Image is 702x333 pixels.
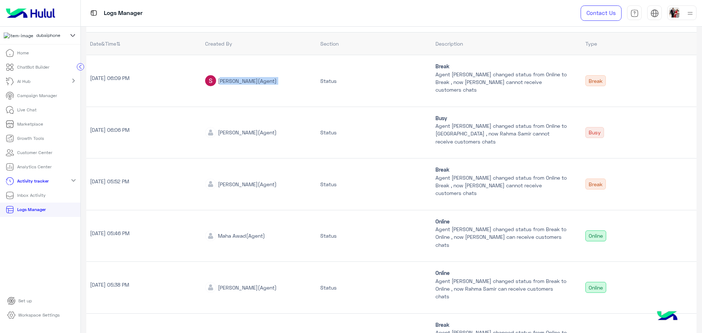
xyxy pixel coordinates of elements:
[585,75,606,86] div: Break
[17,135,44,142] p: Growth Tools
[320,284,428,291] div: Status
[69,76,78,85] mat-icon: chevron_right
[585,127,604,138] div: Busy
[581,5,622,21] a: Contact Us
[320,129,428,136] div: Status
[218,77,277,85] div: (Agent)
[320,232,428,240] div: Status
[116,41,121,47] i: ⇅
[36,32,60,39] span: dubaiphone
[90,74,198,82] p: [DATE] 06:09 PM
[669,7,679,18] img: userImage
[218,180,277,188] div: (Agent)
[17,64,49,70] p: ChatBot Builder
[17,107,37,113] p: Live Chat
[205,179,216,190] img: defaultAdmin.png
[686,9,695,18] img: profile
[218,233,246,239] span: Maha Awad
[582,32,697,55] th: Type
[205,75,216,86] img: ACg8ocKbadb7DsGLLauHpmsOSQz0OckujkyPGUSTcOsMflcxkvUuCQ=s96-c
[18,298,32,304] p: Set up
[104,8,143,18] p: Logs Manager
[17,149,52,156] p: Customer Center
[69,176,78,185] mat-icon: expand_more
[17,192,46,199] p: Inbox Activity
[435,269,567,277] span: Online
[435,225,567,249] p: Agent [PERSON_NAME] changed status from Break to Online , now [PERSON_NAME] can receive customers...
[320,77,428,85] div: Status
[17,78,30,85] p: AI Hub
[218,78,258,84] span: [PERSON_NAME]
[201,32,317,55] th: Created By
[90,229,198,237] p: [DATE] 05:46 PM
[435,174,567,197] p: Agent [PERSON_NAME] changed status from Online to Break , now [PERSON_NAME] cannot receive custom...
[17,50,29,56] p: Home
[435,114,567,122] span: Busy
[435,277,567,301] p: Agent [PERSON_NAME] changed status from Break to Online , now Rahma Samir can receive customers c...
[90,126,198,134] p: [DATE] 06:06 PM
[435,166,567,173] span: Break
[435,62,567,70] span: Break
[89,8,98,18] img: tab
[435,70,567,94] p: Agent [PERSON_NAME] changed status from Online to Break , now [PERSON_NAME] cannot receive custom...
[1,308,65,322] a: Workspace Settings
[585,282,606,293] div: Online
[630,9,639,18] img: tab
[18,312,60,318] p: Workspace Settings
[218,284,258,291] span: [PERSON_NAME]
[17,92,57,99] p: Campaign Manager
[585,230,606,241] div: Online
[218,129,277,136] div: (Agent)
[17,121,43,127] p: Marketplace
[90,41,116,47] span: Date&Time
[90,281,198,288] p: [DATE] 05:38 PM
[218,129,258,135] span: [PERSON_NAME]
[585,179,606,190] div: Break
[317,32,431,55] th: Section
[17,178,49,184] p: Activity tracker
[17,206,46,213] p: Logs Manager
[205,230,216,241] img: defaultAdmin.png
[4,32,33,39] img: 1403182699927242
[90,177,198,185] p: [DATE] 05:52 PM
[432,32,582,55] th: Description
[205,127,216,138] img: defaultAdmin.png
[3,5,58,21] img: Logo
[17,164,52,170] p: Analytics Center
[627,5,642,21] a: tab
[218,284,277,291] div: (Agent)
[650,9,659,18] img: tab
[218,232,265,240] div: (Agent)
[654,304,680,329] img: hulul-logo.png
[205,282,216,293] img: defaultAdmin.png
[435,122,567,145] p: Agent [PERSON_NAME] changed status from Online to [GEOGRAPHIC_DATA] , now Rahma Samir cannot rece...
[435,321,567,329] span: Break
[320,180,428,188] div: Status
[1,294,38,308] a: Set up
[218,181,258,187] span: [PERSON_NAME]
[435,218,567,225] span: Online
